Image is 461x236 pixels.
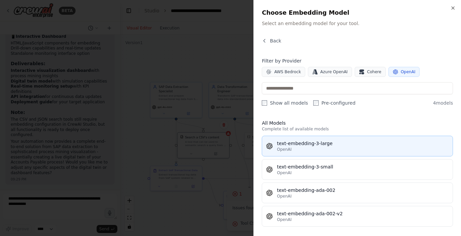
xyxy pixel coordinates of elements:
span: OpenAI [277,194,292,199]
span: OpenAI [277,147,292,152]
h2: Choose Embedding Model [262,8,453,17]
input: Pre-configured [313,100,319,106]
span: Azure OpenAI [320,69,348,75]
button: Back [262,37,281,44]
div: text-embedding-3-large [277,140,449,147]
span: Back [270,37,281,44]
p: Select an embedding model for your tool. [262,20,453,27]
button: Azure OpenAI [308,67,352,77]
button: text-embedding-ada-002OpenAI [262,183,453,203]
div: text-embedding-3-small [277,163,449,170]
p: Complete list of available models [262,126,453,132]
span: OpenAI [277,170,292,175]
button: Cohere [355,67,386,77]
div: text-embedding-ada-002 [277,187,449,194]
button: AWS Bedrock [262,67,305,77]
h4: Filter by Provider [262,57,453,64]
span: Cohere [367,69,381,75]
span: 4 models [433,100,453,106]
label: Show all models [262,100,308,106]
input: Show all models [262,100,267,106]
span: OpenAI [401,69,416,75]
button: text-embedding-3-smallOpenAI [262,159,453,180]
button: OpenAI [388,67,420,77]
label: Pre-configured [313,100,355,106]
h3: All Models [262,120,453,126]
div: text-embedding-ada-002-v2 [277,210,449,217]
button: text-embedding-ada-002-v2OpenAI [262,206,453,227]
span: AWS Bedrock [274,69,301,75]
button: text-embedding-3-largeOpenAI [262,136,453,156]
span: OpenAI [277,217,292,222]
